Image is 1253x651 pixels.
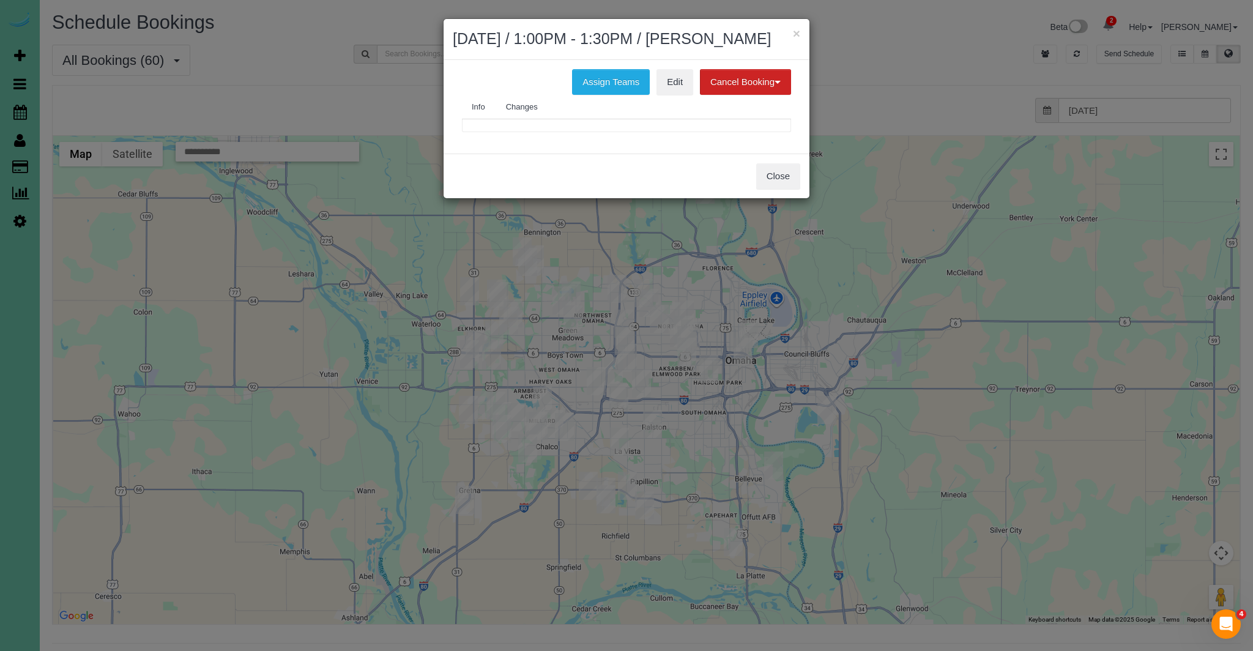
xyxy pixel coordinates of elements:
[472,102,485,111] span: Info
[793,27,800,40] button: ×
[572,69,650,95] button: Assign Teams
[656,69,693,95] a: Edit
[462,95,495,120] a: Info
[506,102,538,111] span: Changes
[756,163,800,189] button: Close
[1236,609,1246,619] span: 4
[453,28,800,50] h2: [DATE] / 1:00PM - 1:30PM / [PERSON_NAME]
[700,69,791,95] button: Cancel Booking
[1211,609,1241,639] iframe: Intercom live chat
[496,95,548,120] a: Changes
